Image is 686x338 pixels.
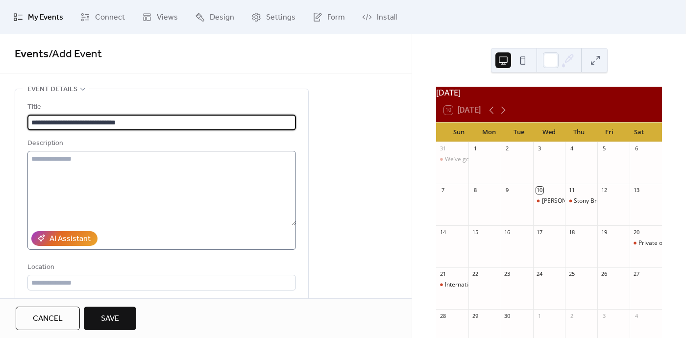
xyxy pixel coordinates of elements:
[600,187,608,194] div: 12
[16,307,80,330] button: Cancel
[633,312,640,319] div: 4
[536,228,543,236] div: 17
[31,231,98,246] button: AI Assistant
[84,307,136,330] button: Save
[6,4,71,30] a: My Events
[135,4,185,30] a: Views
[210,12,234,24] span: Design
[504,312,511,319] div: 30
[244,4,303,30] a: Settings
[101,313,119,325] span: Save
[600,145,608,152] div: 5
[436,281,468,289] div: International Day of Peace
[95,12,125,24] span: Connect
[327,12,345,24] span: Form
[445,155,571,164] div: We’ve got it all going on— All summer long! ☀️
[568,187,575,194] div: 11
[439,187,446,194] div: 7
[471,312,479,319] div: 29
[568,228,575,236] div: 18
[436,87,662,98] div: [DATE]
[439,228,446,236] div: 14
[633,270,640,278] div: 27
[471,145,479,152] div: 1
[504,187,511,194] div: 9
[266,12,295,24] span: Settings
[471,187,479,194] div: 8
[471,228,479,236] div: 15
[28,12,63,24] span: My Events
[534,122,564,142] div: Wed
[33,313,63,325] span: Cancel
[536,312,543,319] div: 1
[564,122,594,142] div: Thu
[594,122,624,142] div: Fri
[474,122,504,142] div: Mon
[504,270,511,278] div: 23
[27,101,294,113] div: Title
[536,187,543,194] div: 10
[504,228,511,236] div: 16
[568,312,575,319] div: 2
[355,4,404,30] a: Install
[568,270,575,278] div: 25
[504,122,534,142] div: Tue
[536,145,543,152] div: 3
[624,122,654,142] div: Sat
[188,4,242,30] a: Design
[377,12,397,24] span: Install
[27,84,77,96] span: Event details
[504,145,511,152] div: 2
[638,239,678,247] div: Private off-site
[444,122,474,142] div: Sun
[436,155,468,164] div: We’ve got it all going on— All summer long! ☀️
[27,138,294,149] div: Description
[157,12,178,24] span: Views
[533,197,565,205] div: Dan's Power Women of the East End
[439,312,446,319] div: 28
[630,239,662,247] div: Private off-site
[633,145,640,152] div: 6
[568,145,575,152] div: 4
[445,281,500,289] div: International [DATE]
[15,44,49,65] a: Events
[27,262,294,273] div: Location
[565,197,597,205] div: Stony Brook Vertrans Home
[439,270,446,278] div: 21
[536,270,543,278] div: 24
[633,187,640,194] div: 13
[305,4,352,30] a: Form
[633,228,640,236] div: 20
[471,270,479,278] div: 22
[600,312,608,319] div: 3
[439,145,446,152] div: 31
[600,270,608,278] div: 26
[600,228,608,236] div: 19
[49,44,102,65] span: / Add Event
[574,197,650,205] div: Stony Brook Vertrans Home
[73,4,132,30] a: Connect
[49,233,91,245] div: AI Assistant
